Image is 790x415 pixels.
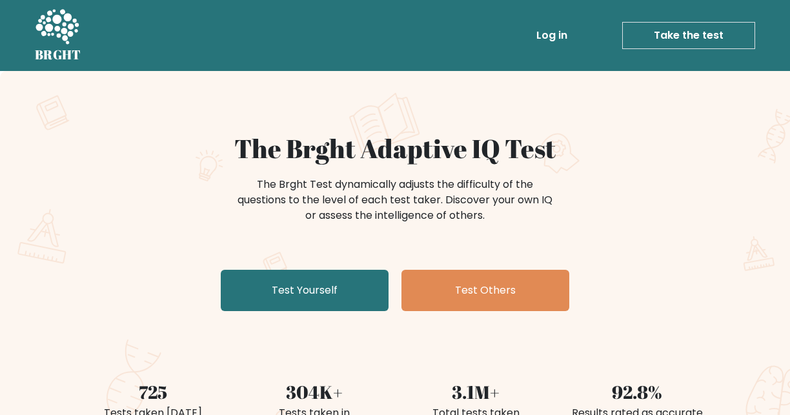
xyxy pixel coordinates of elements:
[221,270,389,311] a: Test Yourself
[80,133,710,164] h1: The Brght Adaptive IQ Test
[401,270,569,311] a: Test Others
[35,47,81,63] h5: BRGHT
[622,22,755,49] a: Take the test
[531,23,572,48] a: Log in
[564,378,710,405] div: 92.8%
[35,5,81,66] a: BRGHT
[403,378,549,405] div: 3.1M+
[241,378,387,405] div: 304K+
[234,177,556,223] div: The Brght Test dynamically adjusts the difficulty of the questions to the level of each test take...
[80,378,226,405] div: 725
